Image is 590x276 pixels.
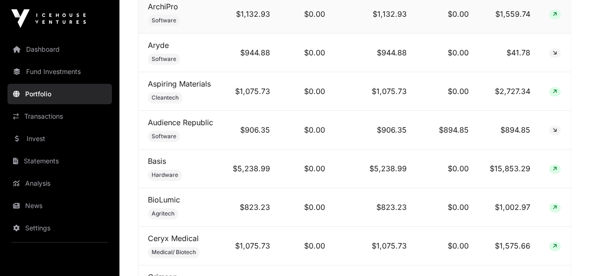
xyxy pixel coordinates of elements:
[279,34,334,72] td: $0.00
[334,72,416,111] td: $1,075.73
[148,156,166,166] a: Basis
[416,149,478,188] td: $0.00
[416,227,478,265] td: $0.00
[279,149,334,188] td: $0.00
[223,188,279,227] td: $823.23
[152,249,196,256] span: Medical/ Biotech
[152,210,174,217] span: Agritech
[334,111,416,149] td: $906.35
[152,171,178,179] span: Hardware
[478,149,540,188] td: $15,853.29
[279,188,334,227] td: $0.00
[152,55,176,63] span: Software
[279,72,334,111] td: $0.00
[478,111,540,149] td: $894.85
[478,34,540,72] td: $41.78
[416,111,478,149] td: $894.85
[7,39,112,60] a: Dashboard
[223,227,279,265] td: $1,075.73
[152,94,179,101] span: Cleantech
[223,149,279,188] td: $5,238.99
[416,72,478,111] td: $0.00
[334,188,416,227] td: $823.23
[148,79,211,88] a: Aspiring Materials
[223,111,279,149] td: $906.35
[334,149,416,188] td: $5,238.99
[416,188,478,227] td: $0.00
[478,72,540,111] td: $2,727.34
[478,227,540,265] td: $1,575.66
[334,227,416,265] td: $1,075.73
[7,151,112,171] a: Statements
[279,111,334,149] td: $0.00
[478,188,540,227] td: $1,002.97
[7,195,112,216] a: News
[416,34,478,72] td: $0.00
[11,9,86,28] img: Icehouse Ventures Logo
[543,231,590,276] iframe: Chat Widget
[148,195,180,204] a: BioLumic
[7,218,112,238] a: Settings
[7,173,112,194] a: Analysis
[7,84,112,104] a: Portfolio
[152,17,176,24] span: Software
[223,72,279,111] td: $1,075.73
[7,106,112,127] a: Transactions
[7,61,112,82] a: Fund Investments
[148,118,213,127] a: Audience Republic
[7,128,112,149] a: Invest
[148,234,199,243] a: Ceryx Medical
[223,34,279,72] td: $944.88
[334,34,416,72] td: $944.88
[152,133,176,140] span: Software
[148,40,169,50] a: Aryde
[148,2,178,11] a: ArchiPro
[279,227,334,265] td: $0.00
